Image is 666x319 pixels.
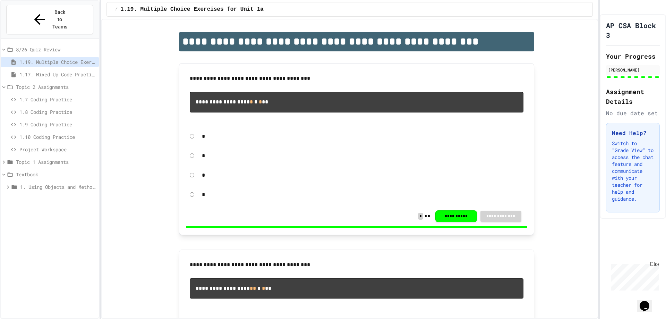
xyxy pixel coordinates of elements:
[20,183,96,191] span: 1. Using Objects and Methods
[19,121,96,128] span: 1.9 Coding Practice
[612,140,654,202] p: Switch to "Grade View" to access the chat feature and communicate with your teacher for help and ...
[16,46,96,53] span: 8/26 Quiz Review
[608,67,658,73] div: [PERSON_NAME]
[637,291,659,312] iframe: chat widget
[3,3,48,44] div: Chat with us now!Close
[120,5,297,14] span: 1.19. Multiple Choice Exercises for Unit 1a (1.1-1.6)
[52,9,68,31] span: Back to Teams
[606,87,660,106] h2: Assignment Details
[608,261,659,291] iframe: chat widget
[115,7,118,12] span: /
[19,71,96,78] span: 1.17. Mixed Up Code Practice 1.1-1.6
[16,83,96,91] span: Topic 2 Assignments
[19,108,96,116] span: 1.8 Coding Practice
[19,58,96,66] span: 1.19. Multiple Choice Exercises for Unit 1a (1.1-1.6)
[19,146,96,153] span: Project Workspace
[612,129,654,137] h3: Need Help?
[6,5,93,34] button: Back to Teams
[16,158,96,166] span: Topic 1 Assignments
[606,51,660,61] h2: Your Progress
[19,96,96,103] span: 1.7 Coding Practice
[19,133,96,141] span: 1.10 Coding Practice
[606,20,660,40] h1: AP CSA Block 3
[606,109,660,117] div: No due date set
[16,171,96,178] span: Textbook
